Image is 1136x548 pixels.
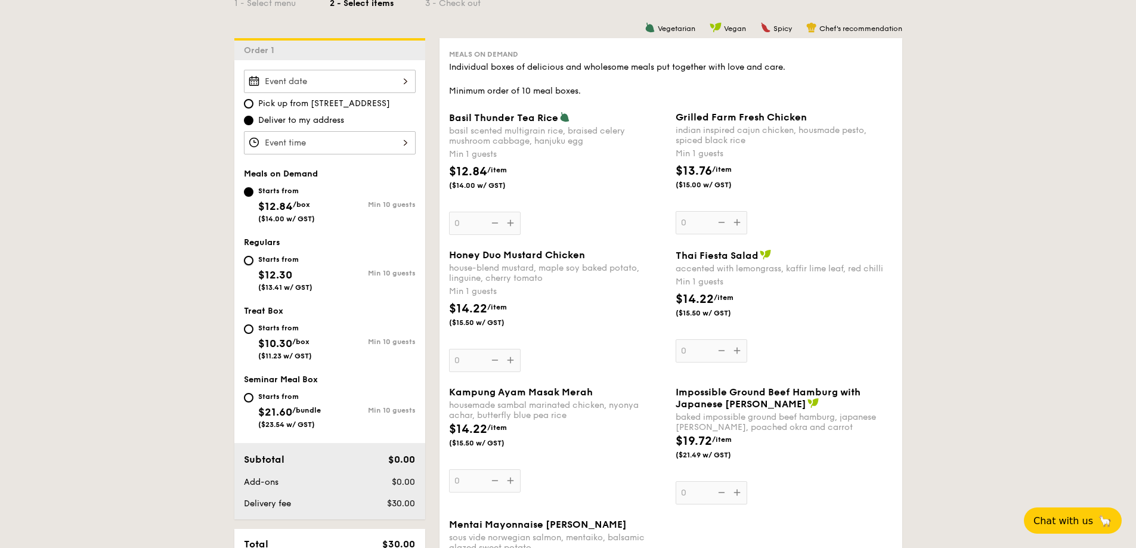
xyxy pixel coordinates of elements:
div: indian inspired cajun chicken, housmade pesto, spiced black rice [676,125,893,145]
span: ($14.00 w/ GST) [449,181,530,190]
span: ($13.41 w/ GST) [258,283,312,292]
span: Chat with us [1033,515,1093,527]
span: 🦙 [1098,514,1112,528]
div: Min 1 guests [676,148,893,160]
span: ($21.49 w/ GST) [676,450,757,460]
button: Chat with us🦙 [1024,507,1122,534]
span: Order 1 [244,45,279,55]
div: Min 10 guests [330,200,416,209]
div: Min 10 guests [330,406,416,414]
span: $14.22 [449,302,487,316]
span: Impossible Ground Beef Hamburg with Japanese [PERSON_NAME] [676,386,860,410]
img: icon-vegetarian.fe4039eb.svg [559,112,570,122]
span: /item [487,166,507,174]
span: $30.00 [387,499,415,509]
span: /item [487,423,507,432]
div: baked impossible ground beef hamburg, japanese [PERSON_NAME], poached okra and carrot [676,412,893,432]
span: $13.76 [676,164,712,178]
span: ($14.00 w/ GST) [258,215,315,223]
span: Treat Box [244,306,283,316]
span: Add-ons [244,477,278,487]
span: $10.30 [258,337,292,350]
input: Event date [244,70,416,93]
span: $12.30 [258,268,292,281]
span: $12.84 [258,200,293,213]
input: Starts from$10.30/box($11.23 w/ GST)Min 10 guests [244,324,253,334]
span: Basil Thunder Tea Rice [449,112,558,123]
span: $0.00 [388,454,415,465]
span: Meals on Demand [449,50,518,58]
span: $14.22 [449,422,487,436]
span: Seminar Meal Box [244,374,318,385]
div: basil scented multigrain rice, braised celery mushroom cabbage, hanjuku egg [449,126,666,146]
span: ($15.50 w/ GST) [449,438,530,448]
img: icon-chef-hat.a58ddaea.svg [806,22,817,33]
span: Delivery fee [244,499,291,509]
span: /item [712,435,732,444]
input: Starts from$21.60/bundle($23.54 w/ GST)Min 10 guests [244,393,253,403]
span: /item [712,165,732,174]
span: $14.22 [676,292,714,306]
div: Starts from [258,392,321,401]
div: Starts from [258,186,315,196]
div: Starts from [258,323,312,333]
span: Deliver to my address [258,114,344,126]
span: Subtotal [244,454,284,465]
img: icon-vegetarian.fe4039eb.svg [645,22,655,33]
img: icon-vegan.f8ff3823.svg [760,249,772,260]
span: $21.60 [258,405,292,419]
div: Min 10 guests [330,269,416,277]
img: icon-vegan.f8ff3823.svg [807,398,819,408]
img: icon-vegan.f8ff3823.svg [710,22,722,33]
span: Spicy [773,24,792,33]
span: Honey Duo Mustard Chicken [449,249,585,261]
span: ($15.50 w/ GST) [676,308,757,318]
div: Min 1 guests [449,286,666,298]
span: $12.84 [449,165,487,179]
div: Min 10 guests [330,338,416,346]
span: Regulars [244,237,280,247]
div: Min 1 guests [676,276,893,288]
span: Meals on Demand [244,169,318,179]
span: ($15.50 w/ GST) [449,318,530,327]
div: Individual boxes of delicious and wholesome meals put together with love and care. Minimum order ... [449,61,893,97]
span: ($11.23 w/ GST) [258,352,312,360]
input: Deliver to my address [244,116,253,125]
div: Starts from [258,255,312,264]
img: icon-spicy.37a8142b.svg [760,22,771,33]
span: Pick up from [STREET_ADDRESS] [258,98,390,110]
span: Chef's recommendation [819,24,902,33]
span: /box [293,200,310,209]
div: Min 1 guests [449,148,666,160]
span: Mentai Mayonnaise [PERSON_NAME] [449,519,627,530]
input: Starts from$12.84/box($14.00 w/ GST)Min 10 guests [244,187,253,197]
span: Kampung Ayam Masak Merah [449,386,593,398]
input: Pick up from [STREET_ADDRESS] [244,99,253,109]
input: Event time [244,131,416,154]
div: house-blend mustard, maple soy baked potato, linguine, cherry tomato [449,263,666,283]
span: Vegan [724,24,746,33]
span: /box [292,338,309,346]
input: Starts from$12.30($13.41 w/ GST)Min 10 guests [244,256,253,265]
span: ($15.00 w/ GST) [676,180,757,190]
span: Grilled Farm Fresh Chicken [676,112,807,123]
div: accented with lemongrass, kaffir lime leaf, red chilli [676,264,893,274]
span: $19.72 [676,434,712,448]
span: /bundle [292,406,321,414]
span: Vegetarian [658,24,695,33]
span: /item [487,303,507,311]
span: /item [714,293,733,302]
span: $0.00 [392,477,415,487]
div: housemade sambal marinated chicken, nyonya achar, butterfly blue pea rice [449,400,666,420]
span: ($23.54 w/ GST) [258,420,315,429]
span: Thai Fiesta Salad [676,250,759,261]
